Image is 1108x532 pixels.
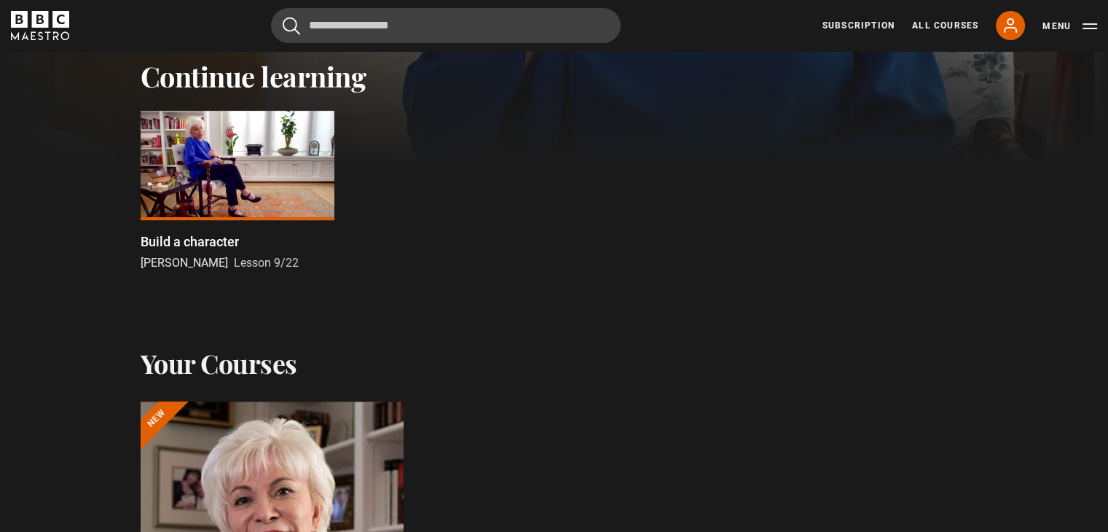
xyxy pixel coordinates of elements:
[271,8,621,43] input: Search
[912,19,978,32] a: All Courses
[283,17,300,35] button: Submit the search query
[141,256,228,270] span: [PERSON_NAME]
[1042,19,1097,34] button: Toggle navigation
[234,256,299,270] span: Lesson 9/22
[141,232,239,251] p: Build a character
[141,348,297,378] h2: Your Courses
[822,19,895,32] a: Subscription
[141,60,968,93] h2: Continue learning
[11,11,69,40] svg: BBC Maestro
[141,111,334,272] a: Build a character [PERSON_NAME] Lesson 9/22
